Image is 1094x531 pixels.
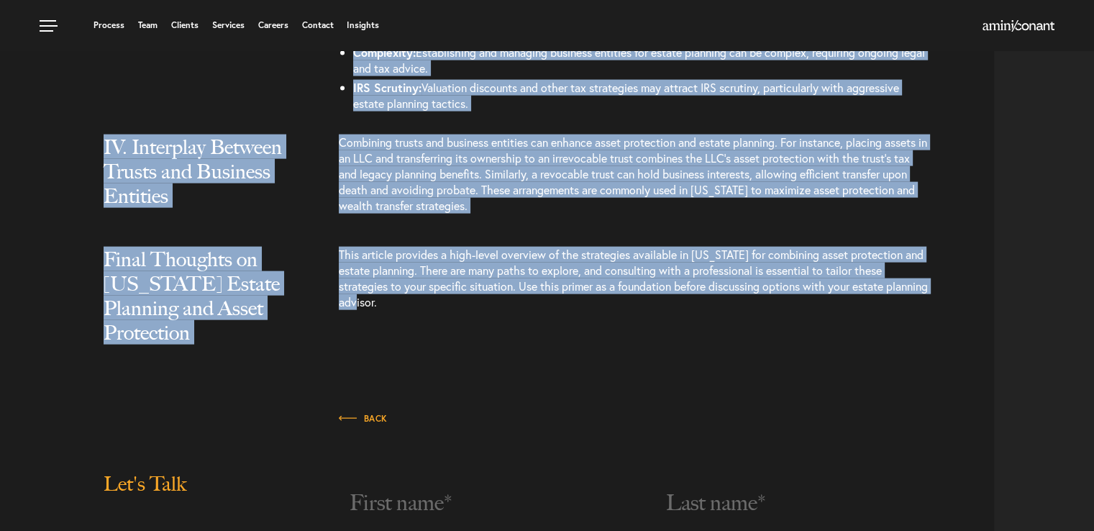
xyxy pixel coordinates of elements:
[983,21,1054,32] a: Home
[301,21,333,29] a: Contact
[212,21,245,29] a: Services
[138,21,158,29] a: Team
[104,135,306,237] h2: IV. Interplay Between Trusts and Business Entities
[104,471,306,525] h2: Let's Talk
[339,409,388,425] a: Back to Insights
[353,43,929,78] li: Establishing and managing business entities for estate planning can be complex, requiring ongoing...
[983,20,1054,32] img: Amini & Conant
[353,45,416,60] strong: Complexity:
[353,80,421,95] strong: IRS Scrutiny:
[347,21,379,29] a: Insights
[258,21,288,29] a: Careers
[104,247,306,373] h2: Final Thoughts on [US_STATE] Estate Planning and Asset Protection
[339,135,929,228] p: Combining trusts and business entities can enhance asset protection and estate planning. For inst...
[353,78,929,114] li: Valuation discounts and other tax strategies may attract IRS scrutiny, particularly with aggressi...
[94,21,124,29] a: Process
[339,247,929,324] p: This article provides a high-level overview of the strategies available in [US_STATE] for combini...
[339,414,388,423] span: Back
[171,21,199,29] a: Clients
